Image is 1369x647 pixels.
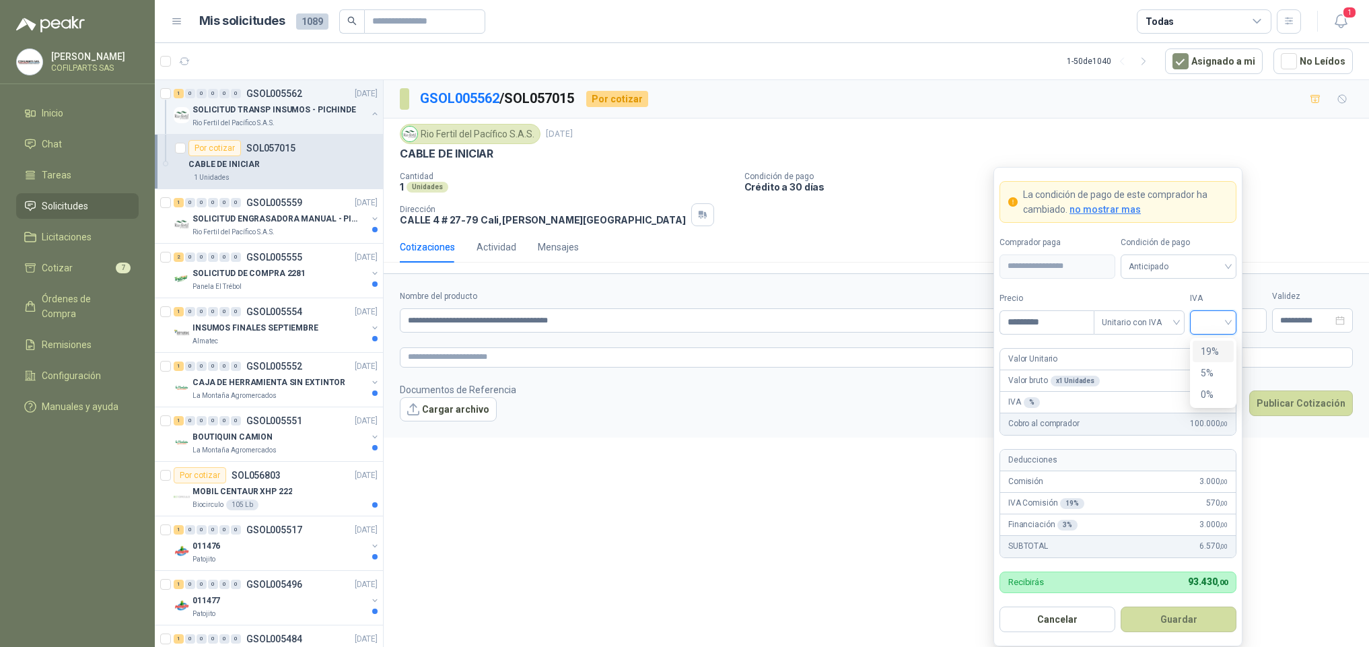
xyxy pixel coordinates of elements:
p: 1 [400,181,404,193]
p: Patojito [192,554,215,565]
p: Patojito [192,609,215,619]
button: No Leídos [1273,48,1353,74]
div: 0 [231,580,241,589]
span: search [347,16,357,26]
p: Cobro al comprador [1008,417,1079,430]
div: Cotizaciones [400,240,455,254]
a: 1 0 0 0 0 0 GSOL005554[DATE] Company LogoINSUMOS FINALES SEPTIEMBREAlmatec [174,304,380,347]
p: GSOL005551 [246,416,302,425]
a: 1 0 0 0 0 0 GSOL005552[DATE] Company LogoCAJA DE HERRAMIENTA SIN EXTINTORLa Montaña Agromercados [174,358,380,401]
label: Precio [999,292,1094,305]
p: [DATE] [355,415,378,428]
p: [DATE] [355,524,378,537]
img: Company Logo [174,271,190,287]
p: Rio Fertil del Pacífico S.A.S. [192,118,275,129]
div: Por cotizar [188,140,241,156]
div: 19 % [1060,498,1084,509]
div: 0 [197,634,207,644]
p: [DATE] [355,197,378,209]
div: 0% [1201,387,1226,402]
div: 0 [197,580,207,589]
span: 570 [1206,497,1228,510]
button: Asignado a mi [1165,48,1263,74]
div: 0 [208,416,218,425]
p: CALLE 4 # 27-79 Cali , [PERSON_NAME][GEOGRAPHIC_DATA] [400,214,686,226]
p: La Montaña Agromercados [192,445,277,456]
span: Inicio [42,106,63,121]
div: 1 [174,307,184,316]
div: 0 [219,634,230,644]
p: Almatec [192,336,218,347]
div: 0 [208,580,218,589]
div: 19% [1201,344,1226,359]
div: 0 [208,307,218,316]
p: Condición de pago [744,172,1364,181]
div: 0 [197,307,207,316]
p: [DATE] [355,578,378,591]
a: 2 0 0 0 0 0 GSOL005555[DATE] Company LogoSOLICITUD DE COMPRA 2281Panela El Trébol [174,249,380,292]
div: 0 [208,525,218,535]
button: Cargar archivo [400,397,497,421]
span: ,00 [1220,420,1228,428]
div: 0 [197,416,207,425]
p: GSOL005562 [246,89,302,98]
p: SOLICITUD TRANSP INSUMOS - PICHINDE [192,104,356,116]
div: 0 [185,89,195,98]
a: Configuración [16,363,139,388]
p: [DATE] [546,128,573,141]
p: GSOL005554 [246,307,302,316]
div: 1 [174,198,184,207]
div: 0 [219,580,230,589]
div: 5% [1201,366,1226,380]
p: Valor Unitario [1008,353,1057,366]
span: no mostrar mas [1069,204,1141,215]
p: MOBIL CENTAUR XHP 222 [192,485,292,498]
p: Dirección [400,205,686,214]
span: 7 [116,263,131,273]
div: 1 [174,416,184,425]
div: 0 [208,89,218,98]
span: 3.000 [1199,518,1228,531]
img: Company Logo [174,543,190,559]
p: GSOL005484 [246,634,302,644]
img: Company Logo [174,598,190,614]
div: Unidades [407,182,448,193]
div: 2 [174,252,184,262]
img: Company Logo [174,216,190,232]
img: Company Logo [174,434,190,450]
span: Cotizar [42,261,73,275]
div: 0 [208,198,218,207]
div: 1 [174,89,184,98]
div: 0 [231,634,241,644]
div: 0 [197,362,207,371]
p: Biocirculo [192,500,223,510]
div: Rio Fertil del Pacífico S.A.S. [400,124,540,144]
p: Financiación [1008,518,1078,531]
div: 0 [231,416,241,425]
a: 1 0 0 0 0 0 GSOL005496[DATE] Company Logo011477Patojito [174,576,380,619]
p: Crédito a 30 días [744,181,1364,193]
label: Condición de pago [1121,236,1236,249]
p: [DATE] [355,469,378,482]
span: Licitaciones [42,230,92,244]
img: Company Logo [17,49,42,75]
p: SOL057015 [246,143,295,153]
div: Por cotizar [174,467,226,483]
p: La Montaña Agromercados [192,390,277,401]
div: Mensajes [538,240,579,254]
p: COFILPARTS SAS [51,64,135,72]
h1: Mis solicitudes [199,11,285,31]
div: 0 [219,252,230,262]
a: 1 0 0 0 0 0 GSOL005551[DATE] Company LogoBOUTIQUIN CAMIONLa Montaña Agromercados [174,413,380,456]
div: 0 [231,362,241,371]
p: Valor bruto [1008,374,1100,387]
p: Comisión [1008,475,1043,488]
div: 0 [231,252,241,262]
img: Company Logo [174,380,190,396]
p: SOLICITUD DE COMPRA 2281 [192,267,306,280]
p: CABLE DE INICIAR [188,158,260,171]
span: Unitario con IVA [1102,312,1177,333]
a: Inicio [16,100,139,126]
label: Nombre del producto [400,290,1079,303]
p: Cantidad [400,172,734,181]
